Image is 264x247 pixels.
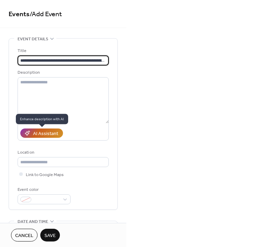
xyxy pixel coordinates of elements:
button: Cancel [11,229,38,241]
span: Date and time [18,218,48,225]
span: Save [44,232,56,239]
span: Link to Google Maps [26,171,64,178]
div: Location [18,149,107,156]
button: Save [40,229,60,241]
div: Event color [18,186,69,193]
div: Title [18,47,107,54]
span: / Add Event [30,8,62,21]
span: Enhance description with AI [16,114,68,124]
div: Description [18,69,107,76]
span: Event details [18,35,48,43]
div: AI Assistant [33,130,58,137]
button: AI Assistant [20,128,63,138]
span: Cancel [15,232,33,239]
a: Events [9,8,30,21]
